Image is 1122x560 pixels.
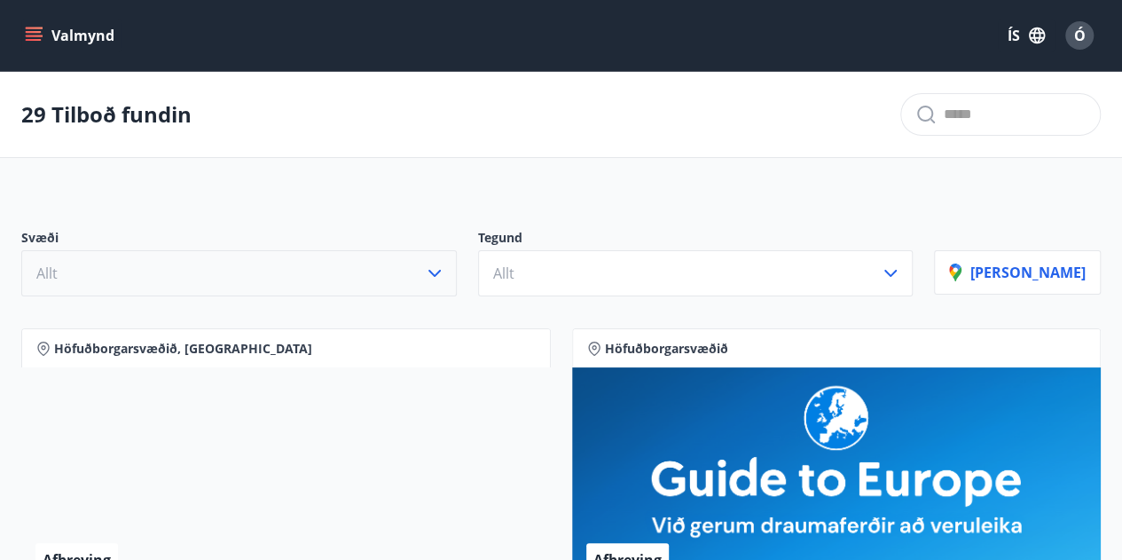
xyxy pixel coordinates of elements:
button: Allt [478,250,914,296]
p: 29 Tilboð fundin [21,99,192,130]
p: Tegund [478,229,914,250]
button: Allt [21,250,457,296]
span: Höfuðborgarsvæðið [605,340,728,358]
button: menu [21,20,122,51]
span: Ó [1074,26,1086,45]
span: Höfuðborgarsvæðið, [GEOGRAPHIC_DATA] [54,340,312,358]
button: Ó [1058,14,1101,57]
button: ÍS [998,20,1055,51]
span: Allt [36,264,58,283]
span: Allt [493,264,514,283]
button: [PERSON_NAME] [934,250,1101,295]
p: Svæði [21,229,457,250]
p: [PERSON_NAME] [949,263,1086,282]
